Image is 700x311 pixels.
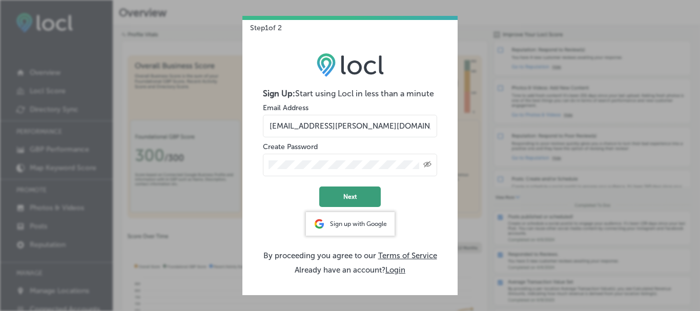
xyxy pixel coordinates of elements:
p: Already have an account? [263,265,437,275]
img: tab_keywords_by_traffic_grey.svg [102,59,110,68]
span: Start using Locl in less than a minute [295,89,434,98]
p: Step 1 of 2 [242,16,282,32]
p: By proceeding you agree to our [263,251,437,260]
div: Keywords by Traffic [113,60,173,67]
div: Domain: [DOMAIN_NAME] [27,27,113,35]
img: tab_domain_overview_orange.svg [28,59,36,68]
label: Email Address [263,103,308,112]
div: Domain Overview [39,60,92,67]
a: Terms of Service [378,251,437,260]
img: website_grey.svg [16,27,25,35]
div: Sign up with Google [306,212,395,236]
img: logo_orange.svg [16,16,25,25]
label: Create Password [263,142,318,151]
img: LOCL logo [317,53,384,76]
span: Toggle password visibility [423,160,431,170]
button: Next [319,186,381,207]
button: Login [385,265,405,275]
strong: Sign Up: [263,89,295,98]
div: v 4.0.25 [29,16,50,25]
